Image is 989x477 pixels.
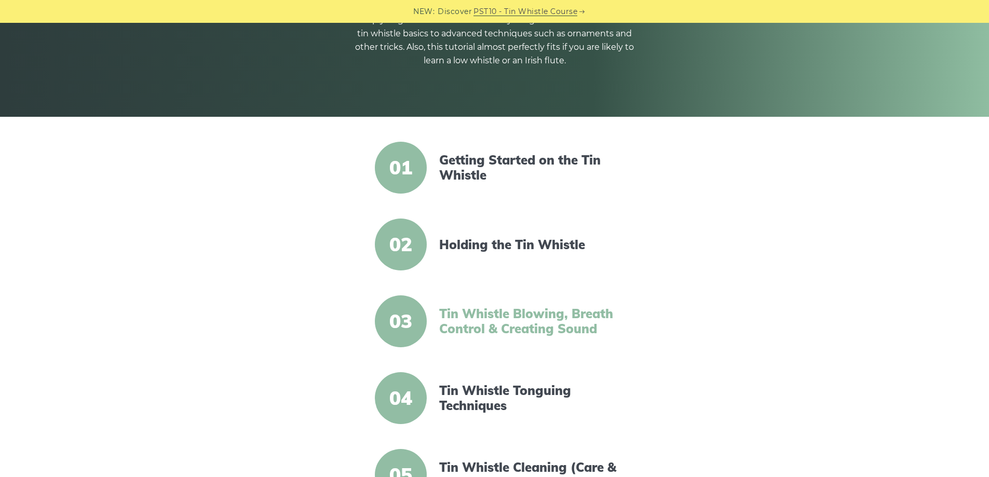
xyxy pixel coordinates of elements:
a: PST10 - Tin Whistle Course [473,6,577,18]
span: 04 [375,372,427,424]
span: 02 [375,219,427,270]
a: Tin Whistle Blowing, Breath Control & Creating Sound [439,306,618,336]
span: Discover [438,6,472,18]
span: 01 [375,142,427,194]
a: Holding the Tin Whistle [439,237,618,252]
span: 03 [375,295,427,347]
a: Getting Started on the Tin Whistle [439,153,618,183]
span: NEW: [413,6,435,18]
a: Tin Whistle Tonguing Techniques [439,383,618,413]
